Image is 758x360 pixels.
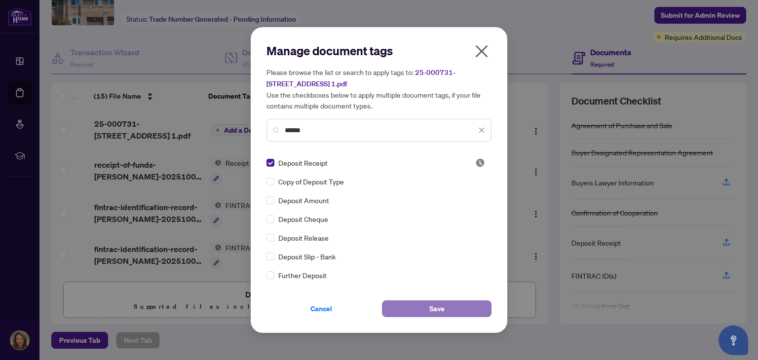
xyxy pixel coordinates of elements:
h2: Manage document tags [266,43,492,59]
span: Further Deposit [278,270,327,281]
button: Cancel [266,300,376,317]
span: Copy of Deposit Type [278,176,344,187]
span: Deposit Amount [278,195,329,206]
img: status [475,158,485,168]
span: Deposit Receipt [278,157,328,168]
span: Deposit Release [278,232,329,243]
h5: Please browse the list or search to apply tags to: Use the checkboxes below to apply multiple doc... [266,67,492,111]
span: Cancel [310,301,332,317]
span: Save [429,301,445,317]
span: Pending Review [475,158,485,168]
span: close [474,43,490,59]
span: Deposit Slip - Bank [278,251,336,262]
button: Save [382,300,492,317]
span: Deposit Cheque [278,214,328,224]
span: close [478,127,485,134]
button: Open asap [719,325,748,355]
